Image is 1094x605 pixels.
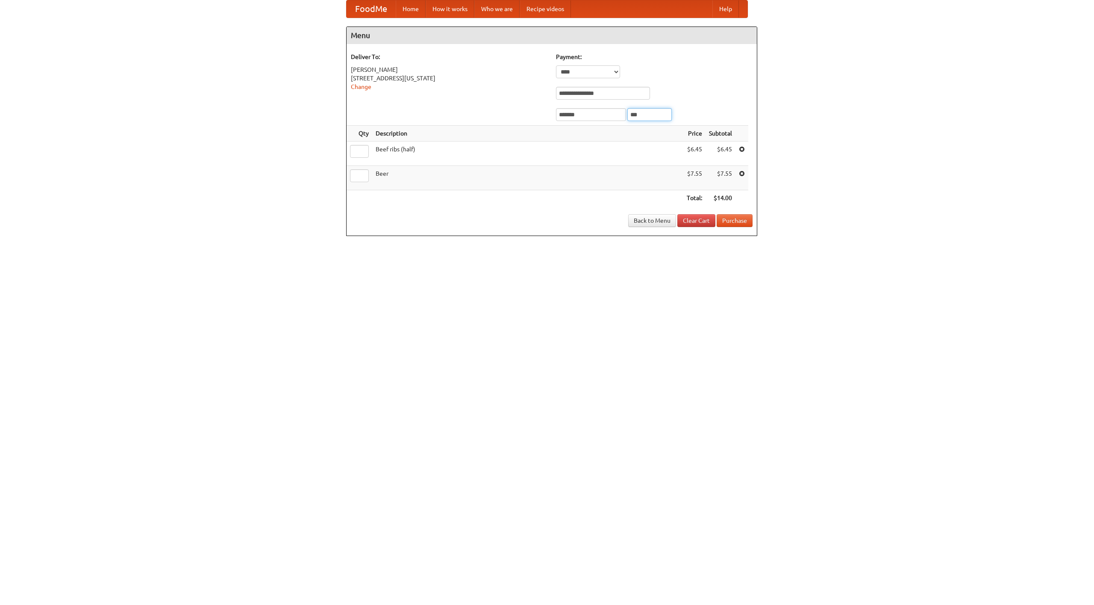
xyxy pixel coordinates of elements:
[706,142,735,166] td: $6.45
[683,126,706,142] th: Price
[520,0,571,18] a: Recipe videos
[347,126,372,142] th: Qty
[372,166,683,190] td: Beer
[347,27,757,44] h4: Menu
[683,166,706,190] td: $7.55
[717,214,753,227] button: Purchase
[396,0,426,18] a: Home
[706,190,735,206] th: $14.00
[351,53,547,61] h5: Deliver To:
[677,214,715,227] a: Clear Cart
[474,0,520,18] a: Who we are
[628,214,676,227] a: Back to Menu
[683,142,706,166] td: $6.45
[372,142,683,166] td: Beef ribs (half)
[712,0,739,18] a: Help
[347,0,396,18] a: FoodMe
[372,126,683,142] th: Description
[426,0,474,18] a: How it works
[706,126,735,142] th: Subtotal
[351,83,371,90] a: Change
[351,74,547,83] div: [STREET_ADDRESS][US_STATE]
[706,166,735,190] td: $7.55
[351,65,547,74] div: [PERSON_NAME]
[556,53,753,61] h5: Payment:
[683,190,706,206] th: Total:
